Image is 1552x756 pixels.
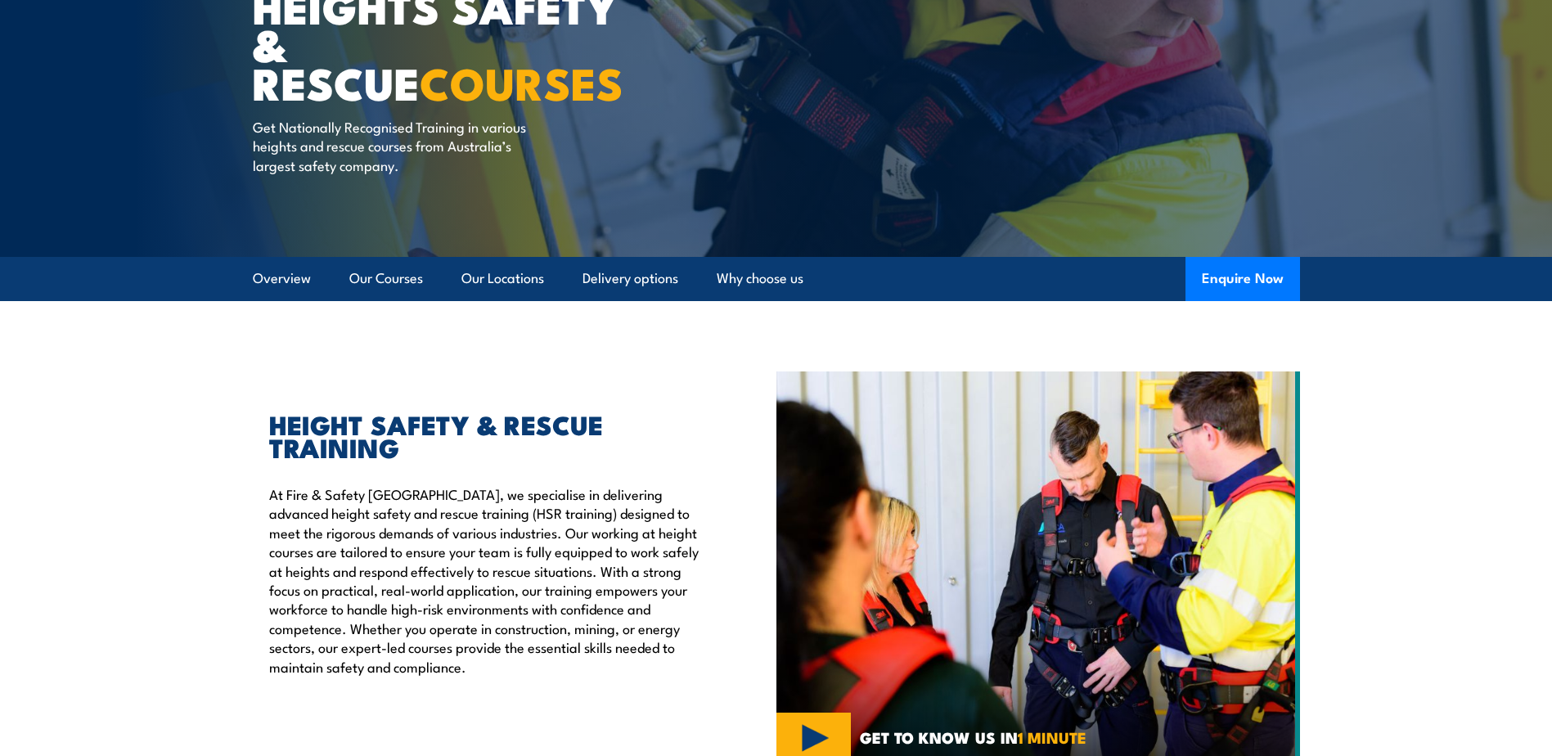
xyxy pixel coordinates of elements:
a: Why choose us [717,257,803,300]
button: Enquire Now [1185,257,1300,301]
a: Overview [253,257,311,300]
strong: 1 MINUTE [1018,725,1086,749]
p: Get Nationally Recognised Training in various heights and rescue courses from Australia’s largest... [253,117,551,174]
span: GET TO KNOW US IN [860,730,1086,745]
a: Our Locations [461,257,544,300]
a: Delivery options [583,257,678,300]
strong: COURSES [420,47,623,115]
p: At Fire & Safety [GEOGRAPHIC_DATA], we specialise in delivering advanced height safety and rescue... [269,484,701,676]
a: Our Courses [349,257,423,300]
h2: HEIGHT SAFETY & RESCUE TRAINING [269,412,701,458]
